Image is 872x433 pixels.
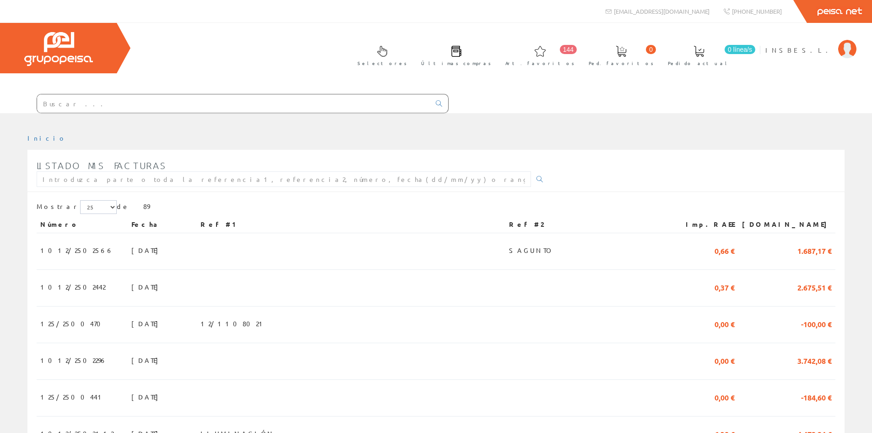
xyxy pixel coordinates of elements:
[560,45,577,54] span: 144
[668,59,730,68] span: Pedido actual
[801,316,832,331] span: -100,00 €
[40,279,105,295] span: 1012/2502442
[37,171,531,187] input: Introduzca parte o toda la referencia1, referencia2, número, fecha(dd/mm/yy) o rango de fechas(dd...
[797,352,832,368] span: 3.742,08 €
[27,134,66,142] a: Inicio
[200,316,266,331] span: 12/1108021
[765,45,834,55] span: INSBE S.L.
[670,216,738,233] th: Imp.RAEE
[131,316,163,331] span: [DATE]
[505,216,670,233] th: Ref #2
[37,216,128,233] th: Número
[715,352,735,368] span: 0,00 €
[725,45,755,54] span: 0 línea/s
[715,316,735,331] span: 0,00 €
[496,38,579,71] a: 144 Art. favoritos
[765,38,856,47] a: INSBE S.L.
[80,200,117,214] select: Mostrar
[732,7,782,15] span: [PHONE_NUMBER]
[715,389,735,405] span: 0,00 €
[131,352,163,368] span: [DATE]
[801,389,832,405] span: -184,60 €
[505,59,574,68] span: Art. favoritos
[128,216,197,233] th: Fecha
[40,389,105,405] span: 125/2500441
[40,242,114,258] span: 1012/2502566
[37,94,430,113] input: Buscar ...
[509,242,554,258] span: SAGUNTO
[412,38,496,71] a: Últimas compras
[738,216,835,233] th: [DOMAIN_NAME]
[421,59,491,68] span: Últimas compras
[797,242,832,258] span: 1.687,17 €
[797,279,832,295] span: 2.675,51 €
[614,7,710,15] span: [EMAIL_ADDRESS][DOMAIN_NAME]
[646,45,656,54] span: 0
[131,389,163,405] span: [DATE]
[197,216,505,233] th: Ref #1
[40,316,106,331] span: 125/2500470
[348,38,412,71] a: Selectores
[24,32,93,66] img: Grupo Peisa
[37,200,117,214] label: Mostrar
[131,279,163,295] span: [DATE]
[589,59,654,68] span: Ped. favoritos
[357,59,407,68] span: Selectores
[715,242,735,258] span: 0,66 €
[37,160,167,171] span: Listado mis facturas
[40,352,107,368] span: 1012/2502296
[715,279,735,295] span: 0,37 €
[131,242,163,258] span: [DATE]
[37,200,835,216] div: de 89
